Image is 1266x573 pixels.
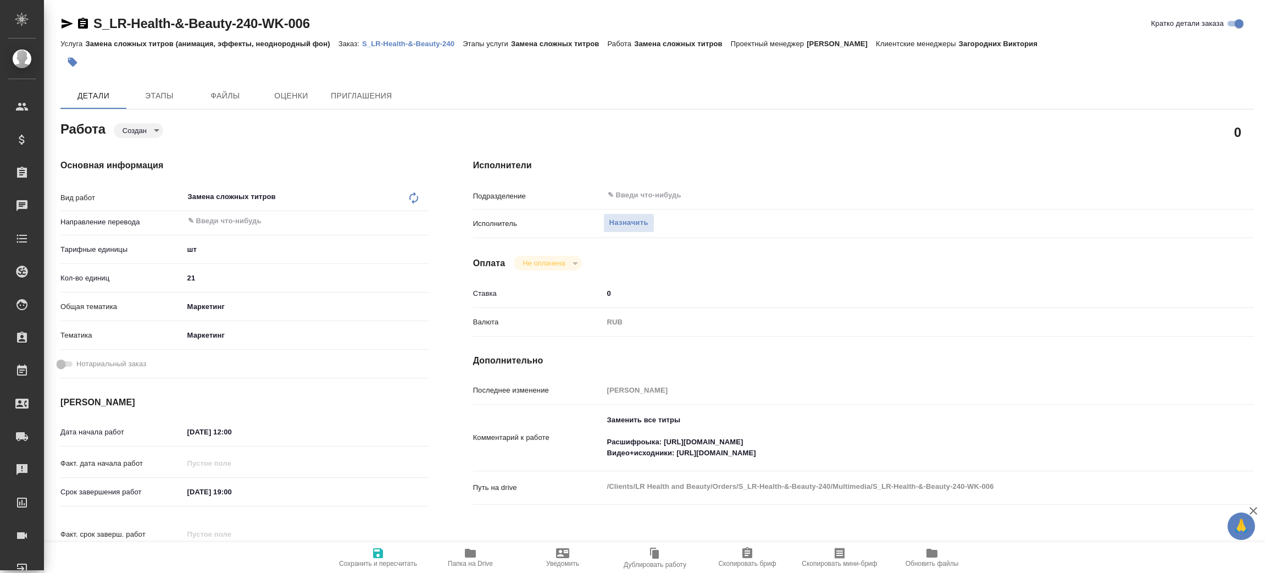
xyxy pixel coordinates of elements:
[184,424,280,440] input: ✎ Введи что-нибудь
[519,258,568,268] button: Не оплачена
[624,561,686,569] span: Дублировать работу
[60,118,105,138] h2: Работа
[876,40,959,48] p: Клиентские менеджеры
[473,191,603,202] p: Подразделение
[265,89,318,103] span: Оценки
[60,529,184,540] p: Факт. срок заверш. работ
[60,458,184,469] p: Факт. дата начала работ
[93,16,310,31] a: S_LR-Health-&-Beauty-240-WK-006
[331,89,392,103] span: Приглашения
[60,273,184,284] p: Кол-во единиц
[603,285,1189,301] input: ✎ Введи что-нибудь
[184,297,429,316] div: Маркетинг
[184,270,429,286] input: ✎ Введи что-нибудь
[609,217,648,229] span: Назначить
[473,288,603,299] p: Ставка
[184,455,280,471] input: Пустое поле
[473,317,603,328] p: Валюта
[339,560,417,568] span: Сохранить и пересчитать
[609,542,701,573] button: Дублировать работу
[60,40,85,48] p: Услуга
[802,560,877,568] span: Скопировать мини-бриф
[114,123,163,138] div: Создан
[718,560,776,568] span: Скопировать бриф
[473,385,603,396] p: Последнее изменение
[1183,194,1185,196] button: Open
[85,40,338,48] p: Замена сложных титров (анимация, эффекты, неоднородный фон)
[338,40,362,48] p: Заказ:
[60,330,184,341] p: Тематика
[603,411,1189,462] textarea: Заменить все титры Расшифроыка: [URL][DOMAIN_NAME] Видео+исходники: [URL][DOMAIN_NAME]
[886,542,978,573] button: Обновить файлы
[76,17,90,30] button: Скопировать ссылку
[603,382,1189,398] input: Пустое поле
[184,484,280,500] input: ✎ Введи что-нибудь
[473,432,603,443] p: Комментарий к работе
[603,477,1189,496] textarea: /Clients/LR Health and Beauty/Orders/S_LR-Health-&-Beauty-240/Multimedia/S_LR-Health-&-Beauty-240...
[60,17,74,30] button: Скопировать ссылку для ЯМессенджера
[60,217,184,228] p: Направление перевода
[514,256,581,271] div: Создан
[463,40,511,48] p: Этапы услуги
[1228,513,1255,540] button: 🙏
[60,427,184,438] p: Дата начала работ
[332,542,424,573] button: Сохранить и пересчитать
[60,301,184,312] p: Общая тематика
[1232,515,1251,538] span: 🙏
[362,38,463,48] a: S_LR-Health-&-Beauty-240
[60,396,429,409] h4: [PERSON_NAME]
[603,313,1189,332] div: RUB
[67,89,120,103] span: Детали
[906,560,959,568] span: Обновить файлы
[959,40,1046,48] p: Загородних Виктория
[187,214,389,228] input: ✎ Введи что-нибудь
[1151,18,1224,29] span: Кратко детали заказа
[60,50,85,74] button: Добавить тэг
[60,244,184,255] p: Тарифные единицы
[608,40,635,48] p: Работа
[76,359,146,370] span: Нотариальный заказ
[473,482,603,493] p: Путь на drive
[546,560,579,568] span: Уведомить
[1234,123,1241,141] h2: 0
[199,89,252,103] span: Файлы
[731,40,807,48] p: Проектный менеджер
[701,542,793,573] button: Скопировать бриф
[184,526,280,542] input: Пустое поле
[473,257,506,270] h4: Оплата
[424,542,517,573] button: Папка на Drive
[119,126,150,135] button: Создан
[473,218,603,229] p: Исполнитель
[362,40,463,48] p: S_LR-Health-&-Beauty-240
[807,40,876,48] p: [PERSON_NAME]
[473,354,1254,367] h4: Дополнительно
[793,542,886,573] button: Скопировать мини-бриф
[60,159,429,172] h4: Основная информация
[60,192,184,203] p: Вид работ
[60,487,184,498] p: Срок завершения работ
[517,542,609,573] button: Уведомить
[448,560,493,568] span: Папка на Drive
[184,326,429,345] div: Маркетинг
[473,159,1254,172] h4: Исполнители
[511,40,608,48] p: Замена сложных титров
[184,240,429,259] div: шт
[603,213,654,233] button: Назначить
[607,189,1149,202] input: ✎ Введи что-нибудь
[423,220,425,222] button: Open
[133,89,186,103] span: Этапы
[634,40,731,48] p: Замена сложных титров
